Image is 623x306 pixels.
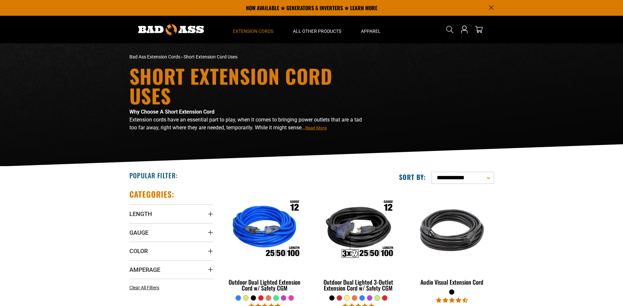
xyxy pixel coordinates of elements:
[129,223,213,242] summary: Gauge
[233,28,273,34] span: Extension Cords
[351,16,390,43] summary: Apparel
[129,171,178,180] h2: Popular Filter:
[129,284,162,291] a: Clear All Filters
[361,28,381,34] span: Apparel
[184,54,237,59] span: Short Extension Cord Uses
[223,189,307,295] a: Outdoor Dual Lighted Extension Cord w/ Safety CGM Outdoor Dual Lighted Extension Cord w/ Safety CGM
[181,54,183,59] span: ›
[223,192,306,268] img: Outdoor Dual Lighted Extension Cord w/ Safety CGM
[223,279,307,291] div: Outdoor Dual Lighted Extension Cord w/ Safety CGM
[129,54,369,60] nav: breadcrumbs
[436,297,468,303] span: 4.73 stars
[317,192,400,268] img: Outdoor Dual Lighted 3-Outlet Extension Cord w/ Safety CGM
[129,266,160,273] span: Amperage
[129,285,159,290] span: Clear All Filters
[283,16,351,43] summary: All Other Products
[399,173,426,181] label: Sort by:
[411,192,493,268] img: black
[129,205,213,223] summary: Length
[316,189,400,295] a: Outdoor Dual Lighted 3-Outlet Extension Cord w/ Safety CGM Outdoor Dual Lighted 3-Outlet Extensio...
[129,189,175,199] h2: Categories:
[129,116,369,132] p: Extension cords have an essential part to play, when it comes to bringing power outlets that are ...
[316,279,400,291] div: Outdoor Dual Lighted 3-Outlet Extension Cord w/ Safety CGM
[129,242,213,260] summary: Color
[129,229,148,236] span: Gauge
[445,24,455,35] summary: Search
[129,247,148,255] span: Color
[129,109,214,115] strong: Why Choose A Short Extension Cord
[410,189,494,289] a: black Audio Visual Extension Cord
[138,24,204,35] img: Bad Ass Extension Cords
[129,210,152,218] span: Length
[129,260,213,279] summary: Amperage
[410,279,494,285] div: Audio Visual Extension Cord
[305,125,327,130] span: Read More
[129,54,180,59] a: Bad Ass Extension Cords
[129,66,369,105] h1: Short Extension Cord Uses
[223,16,283,43] summary: Extension Cords
[293,28,341,34] span: All Other Products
